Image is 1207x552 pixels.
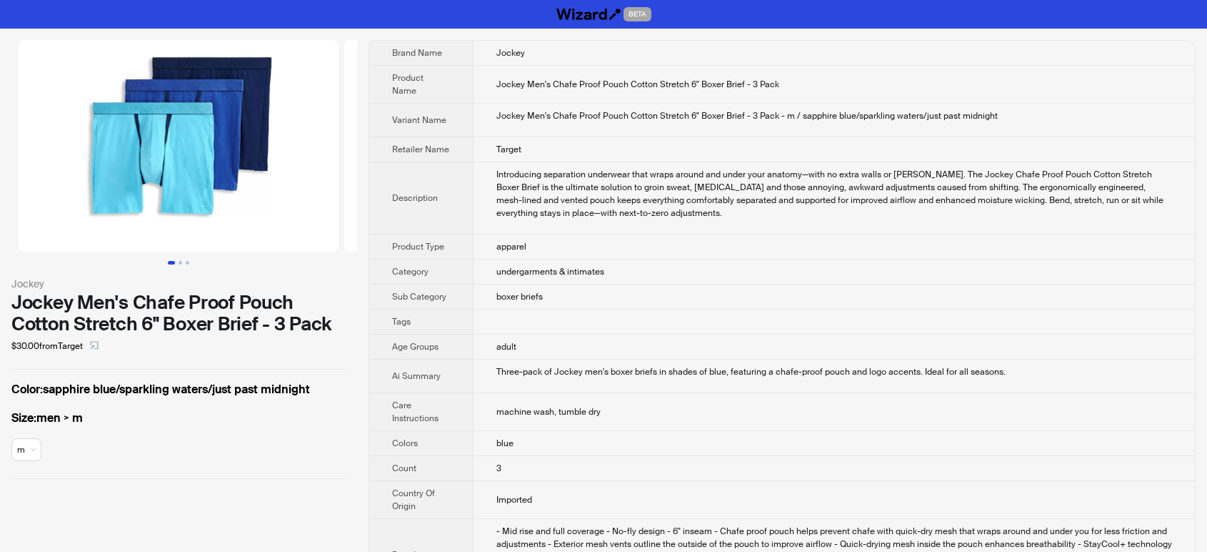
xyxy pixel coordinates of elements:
[179,261,182,265] button: Go to slide 2
[392,72,424,97] span: Product Name
[344,40,664,252] img: Jockey Men's Chafe Proof Pouch Cotton Stretch 6" Boxer Brief - 3 Pack Jockey Men's Chafe Proof Po...
[392,114,446,126] span: Variant Name
[90,341,99,350] span: select
[11,410,346,427] label: men > m
[392,463,416,474] span: Count
[392,316,411,327] span: Tags
[392,47,442,59] span: Brand Name
[496,266,604,277] span: undergarments & intimates
[17,439,36,460] span: available
[496,438,514,449] span: blue
[168,261,175,265] button: Go to slide 1
[496,494,532,506] span: Imported
[496,291,543,302] span: boxer briefs
[11,292,346,335] div: Jockey Men's Chafe Proof Pouch Cotton Stretch 6" Boxer Brief - 3 Pack
[496,109,1172,122] div: Jockey Men's Chafe Proof Pouch Cotton Stretch 6" Boxer Brief - 3 Pack - m / sapphire blue/sparkli...
[496,168,1172,220] div: Introducing separation underwear that wraps around and under your anatomy—with no extra walls or ...
[11,335,346,358] div: $30.00 from Target
[496,406,601,418] span: machine wash, tumble dry
[392,370,441,382] span: Ai Summary
[11,276,346,292] div: Jockey
[19,40,339,252] img: Jockey Men's Chafe Proof Pouch Cotton Stretch 6" Boxer Brief - 3 Pack Jockey Men's Chafe Proof Po...
[392,291,446,302] span: Sub Category
[623,7,651,21] span: BETA
[11,382,43,397] span: Color :
[496,365,1172,378] div: Three-pack of Jockey men's boxer briefs in shades of blue, featuring a chafe-proof pouch and logo...
[392,400,439,424] span: Care Instructions
[11,381,346,398] label: sapphire blue/sparkling waters/just past midnight
[496,79,779,90] span: Jockey Men's Chafe Proof Pouch Cotton Stretch 6" Boxer Brief - 3 Pack
[11,410,36,425] span: Size :
[496,341,516,353] span: adult
[392,144,449,155] span: Retailer Name
[392,266,429,277] span: Category
[392,438,418,449] span: Colors
[392,341,439,353] span: Age Groups
[496,241,526,252] span: apparel
[392,241,444,252] span: Product Type
[496,463,501,474] span: 3
[496,144,521,155] span: Target
[392,192,438,204] span: Description
[186,261,189,265] button: Go to slide 3
[496,47,525,59] span: Jockey
[392,488,435,512] span: Country Of Origin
